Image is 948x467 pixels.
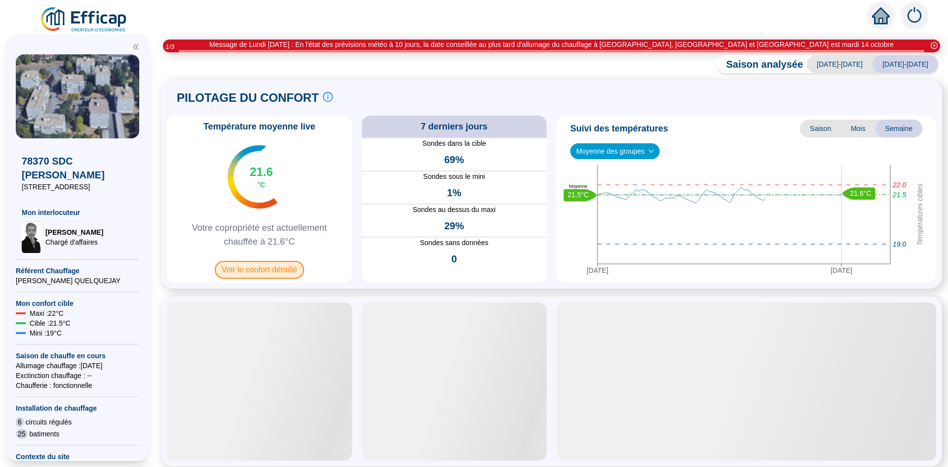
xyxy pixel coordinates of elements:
span: Mon interlocuteur [22,208,133,217]
span: batiments [30,429,60,439]
tspan: [DATE] [587,266,608,274]
span: [DATE]-[DATE] [807,55,872,73]
span: [PERSON_NAME] [45,227,103,237]
img: alerts [901,2,928,30]
span: close-circle [931,42,938,49]
span: 6 [16,417,24,427]
div: Message de Lundi [DATE] : En l'état des prévisions météo à 10 jours, la date conseillée au plus t... [209,40,894,50]
tspan: [DATE] [830,266,852,274]
span: down [648,148,654,154]
span: Chaufferie : fonctionnelle [16,381,139,390]
span: Mois [841,120,875,137]
span: Sondes dans la cible [362,138,547,149]
span: Semaine [875,120,922,137]
i: 1 / 3 [165,43,174,50]
span: Voir le confort détaillé [215,261,304,279]
tspan: Températures cibles [916,183,924,246]
span: home [872,7,890,25]
span: Moyenne des groupes [576,144,654,159]
span: Sondes sous le mini [362,171,547,182]
span: Maxi : 22 °C [30,308,64,318]
span: °C [257,180,265,190]
span: info-circle [323,92,333,102]
span: double-left [132,43,139,50]
img: efficap energie logo [39,6,129,34]
tspan: 21.5 [892,191,906,199]
span: Installation de chauffage [16,403,139,413]
text: Moyenne [569,184,587,189]
text: 21.5°C [568,190,589,198]
span: Saison analysée [716,57,803,71]
span: PILOTAGE DU CONFORT [177,90,319,106]
img: indicateur températures [228,145,277,209]
span: Contexte du site [16,452,139,462]
span: Votre copropriété est actuellement chauffée à 21.6°C [171,221,348,249]
span: [PERSON_NAME] QUELQUEJAY [16,276,139,286]
span: 78370 SDC [PERSON_NAME] [22,154,133,182]
span: 69% [444,153,464,167]
span: Sondes au dessus du maxi [362,205,547,215]
span: Suivi des températures [570,122,668,135]
span: [STREET_ADDRESS] [22,182,133,192]
span: Sondes sans données [362,238,547,248]
span: 7 derniers jours [421,120,487,133]
span: circuits régulés [26,417,72,427]
span: 25 [16,429,28,439]
span: Saison [800,120,841,137]
span: 1% [447,186,461,200]
span: Allumage chauffage : [DATE] [16,361,139,371]
span: 29% [444,219,464,233]
span: [DATE]-[DATE] [872,55,938,73]
tspan: 22.0 [892,181,906,189]
span: Chargé d'affaires [45,237,103,247]
span: 21.6 [250,164,273,180]
text: 21.6°C [850,189,871,197]
img: Chargé d'affaires [22,221,41,253]
span: Référent Chauffage [16,266,139,276]
span: Cible : 21.5 °C [30,318,71,328]
span: Exctinction chauffage : -- [16,371,139,381]
span: 0 [451,252,457,266]
span: Saison de chauffe en cours [16,351,139,361]
span: Mini : 19 °C [30,328,62,338]
tspan: 19.0 [893,240,906,248]
span: Mon confort cible [16,298,139,308]
span: Température moyenne live [197,120,321,133]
